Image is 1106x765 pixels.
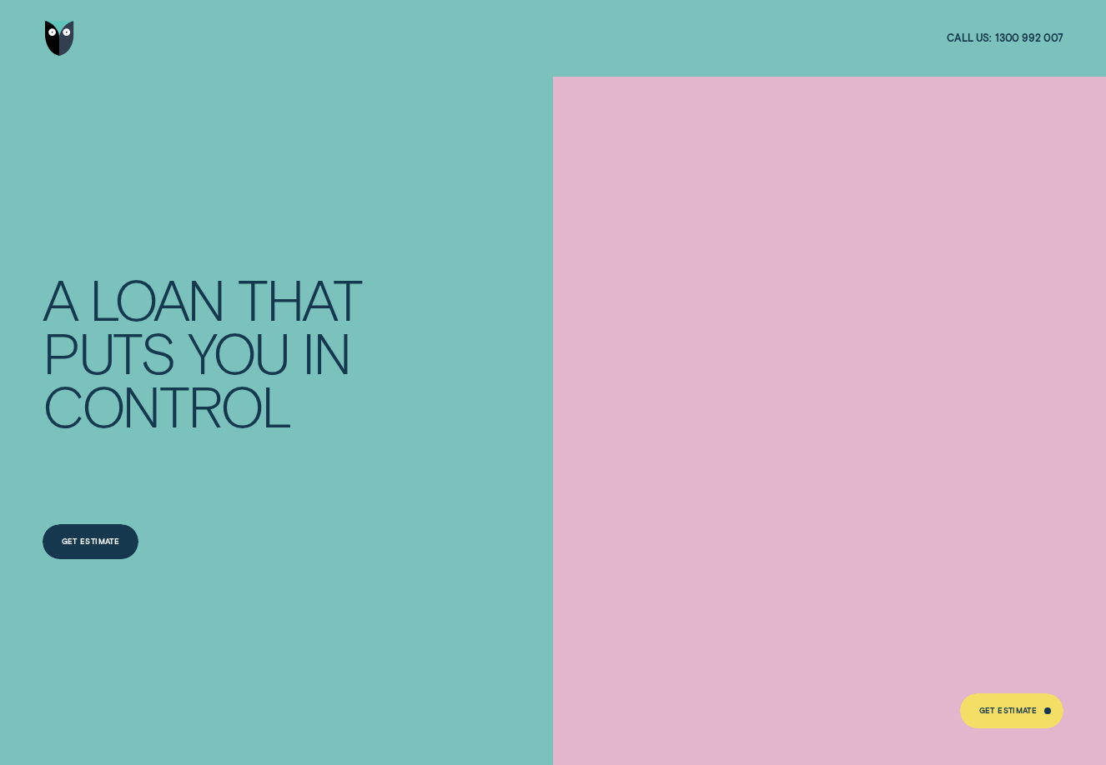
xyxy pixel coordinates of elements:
a: Get Estimate [43,524,138,558]
h4: A LOAN THAT PUTS YOU IN CONTROL [43,272,375,432]
span: 1300 992 007 [995,32,1064,45]
span: Call us: [947,32,992,45]
a: Get Estimate [960,693,1064,727]
img: Wisr [45,21,74,55]
a: Call us:1300 992 007 [947,32,1063,45]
